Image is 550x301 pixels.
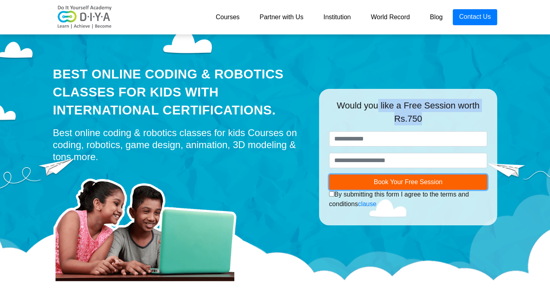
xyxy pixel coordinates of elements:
a: Blog [420,9,453,25]
a: Contact Us [453,9,497,25]
div: By submitting this form I agree to the terms and conditions [329,190,487,209]
button: Book Your Free Session [329,175,487,190]
a: clause [358,201,376,207]
a: World Record [361,9,420,25]
div: Best Online Coding & Robotics Classes for kids with International Certifications. [53,65,307,119]
img: logo-v2.png [53,5,117,29]
span: Book Your Free Session [374,179,443,185]
div: Best online coding & robotics classes for kids Courses on coding, robotics, game design, animatio... [53,127,307,163]
img: home-prod.png [53,167,245,283]
a: Institution [313,9,361,25]
div: Would you like a Free Session worth Rs.750 [329,99,487,131]
a: Courses [206,9,250,25]
a: Partner with Us [249,9,313,25]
